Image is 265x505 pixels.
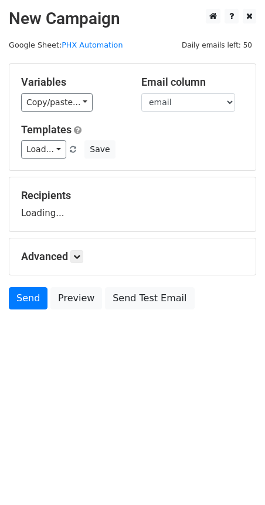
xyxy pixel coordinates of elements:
[21,140,66,159] a: Load...
[21,189,244,202] h5: Recipients
[9,287,47,309] a: Send
[178,41,256,49] a: Daily emails left: 50
[105,287,194,309] a: Send Test Email
[21,189,244,220] div: Loading...
[21,76,124,89] h5: Variables
[21,93,93,112] a: Copy/paste...
[9,9,256,29] h2: New Campaign
[21,250,244,263] h5: Advanced
[9,41,123,49] small: Google Sheet:
[141,76,244,89] h5: Email column
[178,39,256,52] span: Daily emails left: 50
[84,140,115,159] button: Save
[50,287,102,309] a: Preview
[21,123,72,136] a: Templates
[62,41,123,49] a: PHX Automation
